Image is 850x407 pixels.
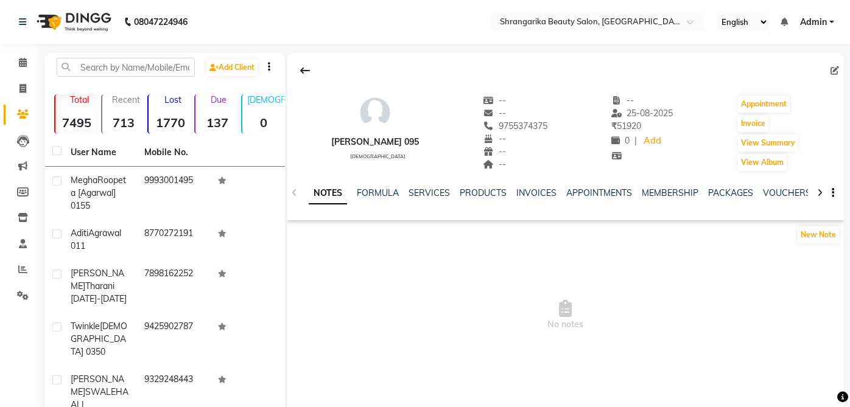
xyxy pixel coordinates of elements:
th: User Name [63,139,137,167]
strong: 7495 [55,115,99,130]
div: Back to Client [292,59,318,82]
button: Invoice [738,115,768,132]
span: Roopeta [Agarwal] 0155 [71,175,126,211]
button: View Album [738,154,787,171]
p: Total [60,94,99,105]
strong: 0 [242,115,286,130]
span: -- [483,108,506,119]
span: ₹ [611,120,617,131]
span: 51920 [611,120,641,131]
td: 9425902787 [137,313,211,366]
span: -- [483,95,506,106]
p: Recent [107,94,146,105]
strong: 713 [102,115,146,130]
span: -- [483,159,506,170]
span: -- [483,146,506,157]
div: [PERSON_NAME] 095 [331,136,419,148]
a: VOUCHERS [763,187,811,198]
th: Mobile No. [137,139,211,167]
b: 08047224946 [134,5,188,39]
span: -- [483,133,506,144]
span: [DEMOGRAPHIC_DATA] 0350 [71,321,127,357]
p: [DEMOGRAPHIC_DATA] [247,94,286,105]
span: 25-08-2025 [611,108,673,119]
input: Search by Name/Mobile/Email/Code [57,58,195,77]
a: SERVICES [409,187,450,198]
span: -- [611,95,634,106]
a: MEMBERSHIP [642,187,698,198]
span: Aditi [71,228,88,238]
span: [PERSON_NAME] [71,268,124,291]
span: Twinkle [71,321,100,332]
a: FORMULA [357,187,399,198]
a: PRODUCTS [460,187,507,198]
span: [DEMOGRAPHIC_DATA] [350,153,406,159]
span: No notes [287,254,844,376]
img: logo [31,5,114,39]
p: Due [198,94,239,105]
button: View Summary [738,134,798,151]
a: PACKAGES [708,187,753,198]
a: APPOINTMENTS [566,187,632,198]
a: NOTES [309,183,347,204]
a: Add [642,133,663,150]
span: [PERSON_NAME] [71,374,124,397]
span: Agrawal 011 [71,228,121,251]
img: avatar [357,94,393,131]
span: Megha [71,175,97,186]
span: 0 [611,135,630,146]
span: | [634,134,637,147]
td: 7898162252 [137,260,211,313]
button: New Note [798,226,839,243]
button: Appointment [738,96,790,113]
td: 9993001495 [137,167,211,220]
span: Tharani [DATE]-[DATE] [71,280,127,304]
a: Add Client [206,59,258,76]
strong: 1770 [149,115,192,130]
a: INVOICES [516,187,557,198]
span: 9755374375 [483,120,547,131]
strong: 137 [195,115,239,130]
p: Lost [153,94,192,105]
td: 8770272191 [137,220,211,260]
span: Admin [800,16,827,29]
